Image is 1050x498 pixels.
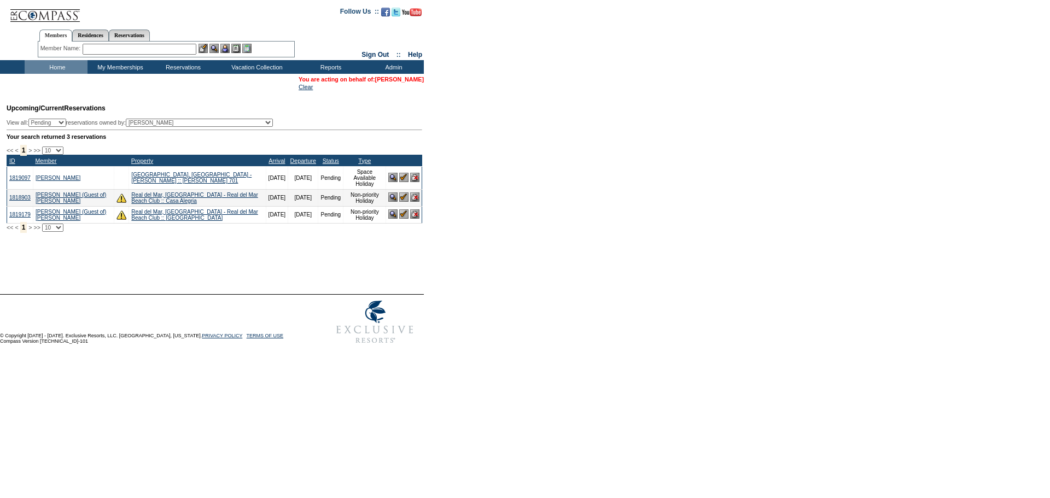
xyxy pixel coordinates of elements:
[266,189,288,206] td: [DATE]
[35,157,56,164] a: Member
[131,157,153,164] a: Property
[231,44,241,53] img: Reservations
[7,133,422,140] div: Your search returned 3 reservations
[388,192,398,202] img: View Reservation
[40,44,83,53] div: Member Name:
[402,11,422,17] a: Subscribe to our YouTube Channel
[36,175,80,181] a: [PERSON_NAME]
[209,44,219,53] img: View
[116,193,126,203] img: There are insufficient days and/or tokens to cover this reservation
[318,166,343,189] td: Pending
[410,173,419,182] img: Cancel Reservation
[343,189,386,206] td: Non-priority Holiday
[361,60,424,74] td: Admin
[131,209,258,221] a: Real del Mar, [GEOGRAPHIC_DATA] - Real del Mar Beach Club :: [GEOGRAPHIC_DATA]
[33,147,40,154] span: >>
[116,210,126,220] img: There are insufficient days and/or tokens to cover this reservation
[392,8,400,16] img: Follow us on Twitter
[288,189,318,206] td: [DATE]
[131,192,258,204] a: Real del Mar, [GEOGRAPHIC_DATA] - Real del Mar Beach Club :: Casa Alegria
[410,192,419,202] img: Cancel Reservation
[20,222,27,233] span: 1
[9,195,31,201] a: 1818903
[299,84,313,90] a: Clear
[288,166,318,189] td: [DATE]
[326,295,424,349] img: Exclusive Resorts
[266,206,288,223] td: [DATE]
[25,60,87,74] td: Home
[39,30,73,42] a: Members
[109,30,150,41] a: Reservations
[399,209,409,219] img: Confirm Reservation
[7,104,106,112] span: Reservations
[220,44,230,53] img: Impersonate
[33,224,40,231] span: >>
[199,44,208,53] img: b_edit.gif
[7,224,13,231] span: <<
[269,157,285,164] a: Arrival
[323,157,339,164] a: Status
[290,157,316,164] a: Departure
[375,76,424,83] a: [PERSON_NAME]
[408,51,422,58] a: Help
[388,209,398,219] img: View Reservation
[388,173,398,182] img: View Reservation
[381,11,390,17] a: Become our fan on Facebook
[202,333,242,338] a: PRIVACY POLICY
[358,157,371,164] a: Type
[36,192,106,204] a: [PERSON_NAME] (Guest of) [PERSON_NAME]
[399,192,409,202] img: Confirm Reservation
[298,60,361,74] td: Reports
[399,173,409,182] img: Confirm Reservation
[396,51,401,58] span: ::
[343,206,386,223] td: Non-priority Holiday
[266,166,288,189] td: [DATE]
[318,189,343,206] td: Pending
[247,333,284,338] a: TERMS OF USE
[392,11,400,17] a: Follow us on Twitter
[28,147,32,154] span: >
[72,30,109,41] a: Residences
[15,147,18,154] span: <
[131,172,252,184] a: [GEOGRAPHIC_DATA], [GEOGRAPHIC_DATA] - [PERSON_NAME] :: [PERSON_NAME] 701
[9,157,15,164] a: ID
[381,8,390,16] img: Become our fan on Facebook
[20,145,27,156] span: 1
[299,76,424,83] span: You are acting on behalf of:
[242,44,252,53] img: b_calculator.gif
[150,60,213,74] td: Reservations
[9,212,31,218] a: 1819179
[361,51,389,58] a: Sign Out
[87,60,150,74] td: My Memberships
[410,209,419,219] img: Cancel Reservation
[340,7,379,20] td: Follow Us ::
[318,206,343,223] td: Pending
[7,147,13,154] span: <<
[28,224,32,231] span: >
[288,206,318,223] td: [DATE]
[213,60,298,74] td: Vacation Collection
[36,209,106,221] a: [PERSON_NAME] (Guest of) [PERSON_NAME]
[7,119,278,127] div: View all: reservations owned by:
[9,175,31,181] a: 1819097
[402,8,422,16] img: Subscribe to our YouTube Channel
[15,224,18,231] span: <
[343,166,386,189] td: Space Available Holiday
[7,104,64,112] span: Upcoming/Current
